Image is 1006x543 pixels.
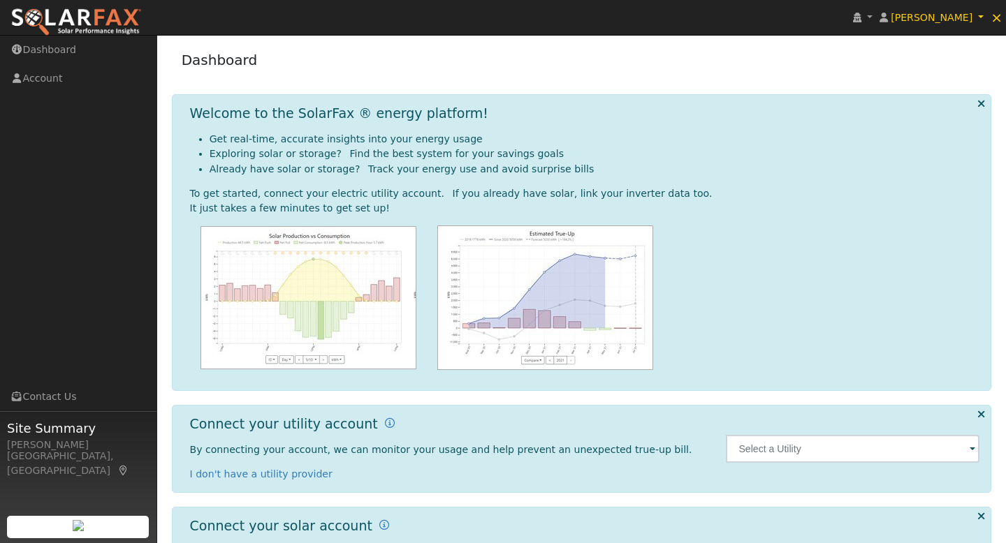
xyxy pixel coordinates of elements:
[991,9,1003,26] span: ×
[7,438,150,452] div: [PERSON_NAME]
[210,162,980,177] li: Already have solar or storage? Track your energy use and avoid surprise bills
[190,518,372,534] h1: Connect your solar account
[190,444,692,455] span: By connecting your account, we can monitor your usage and help prevent an unexpected true-up bill.
[182,52,258,68] a: Dashboard
[73,520,84,531] img: retrieve
[190,468,333,479] a: I don't have a utility provider
[7,449,150,478] div: [GEOGRAPHIC_DATA], [GEOGRAPHIC_DATA]
[117,465,130,476] a: Map
[190,186,980,201] div: To get started, connect your electric utility account. If you already have solar, link your inver...
[210,147,980,161] li: Exploring solar or storage? Find the best system for your savings goals
[726,435,979,463] input: Select a Utility
[210,132,980,147] li: Get real-time, accurate insights into your energy usage
[891,12,972,23] span: [PERSON_NAME]
[7,419,150,438] span: Site Summary
[10,8,142,37] img: SolarFax
[190,105,488,121] h1: Welcome to the SolarFax ® energy platform!
[190,416,378,432] h1: Connect your utility account
[190,201,980,216] div: It just takes a few minutes to get set up!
